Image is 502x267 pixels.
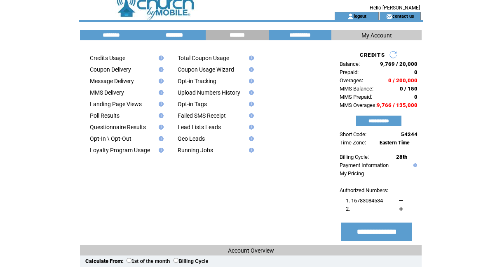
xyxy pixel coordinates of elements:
[246,113,254,118] img: help.gif
[411,163,417,167] img: help.gif
[156,67,164,72] img: help.gif
[380,140,410,146] span: Eastern Time
[178,147,213,153] a: Running Jobs
[340,94,372,100] span: MMS Prepaid:
[377,102,418,108] span: 9,766 / 135,000
[246,79,254,84] img: help.gif
[156,102,164,107] img: help.gif
[401,131,418,137] span: 54244
[178,55,229,61] a: Total Coupon Usage
[340,154,369,160] span: Billing Cycle:
[178,101,207,107] a: Opt-in Tags
[340,61,360,67] span: Balance:
[414,69,418,75] span: 0
[346,197,383,204] span: 1. 16783084534
[156,113,164,118] img: help.gif
[90,89,124,96] a: MMS Delivery
[340,170,364,176] a: My Pricing
[90,78,134,84] a: Message Delivery
[347,13,354,20] img: account_icon.gif
[396,154,407,160] span: 28th
[178,78,216,84] a: Opt-in Tracking
[127,258,131,263] input: 1st of the month
[178,135,205,142] a: Geo Leads
[178,89,240,96] a: Upload Numbers History
[156,79,164,84] img: help.gif
[178,112,226,119] a: Failed SMS Receipt
[370,5,420,11] span: Hello [PERSON_NAME]
[340,139,366,146] span: Time Zone:
[246,56,254,60] img: help.gif
[386,13,392,20] img: contact_us_icon.gif
[178,66,234,73] a: Coupon Usage Wizard
[340,131,366,137] span: Short Code:
[246,102,254,107] img: help.gif
[346,206,350,212] span: 2.
[360,52,385,58] span: CREDITS
[174,258,208,264] label: Billing Cycle
[156,148,164,153] img: help.gif
[127,258,170,264] label: 1st of the month
[90,112,120,119] a: Poll Results
[340,187,388,193] span: Authorized Numbers:
[156,136,164,141] img: help.gif
[228,247,274,254] span: Account Overview
[340,77,363,84] span: Overages:
[380,61,418,67] span: 9,769 / 20,000
[85,258,124,264] span: Calculate From:
[246,148,254,153] img: help.gif
[246,67,254,72] img: help.gif
[414,94,418,100] span: 0
[90,124,146,130] a: Questionnaire Results
[90,147,150,153] a: Loyalty Program Usage
[90,55,125,61] a: Credits Usage
[340,86,373,92] span: MMS Balance:
[90,66,131,73] a: Coupon Delivery
[178,124,221,130] a: Lead Lists Leads
[354,13,366,19] a: logout
[392,13,414,19] a: contact us
[246,90,254,95] img: help.gif
[340,69,359,75] span: Prepaid:
[388,77,418,84] span: 0 / 200,000
[174,258,178,263] input: Billing Cycle
[340,102,377,108] span: MMS Overages:
[90,135,131,142] a: Opt-In \ Opt-Out
[156,125,164,130] img: help.gif
[90,101,142,107] a: Landing Page Views
[361,32,392,39] span: My Account
[156,56,164,60] img: help.gif
[156,90,164,95] img: help.gif
[246,136,254,141] img: help.gif
[400,86,418,92] span: 0 / 150
[340,162,389,168] a: Payment Information
[246,125,254,130] img: help.gif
